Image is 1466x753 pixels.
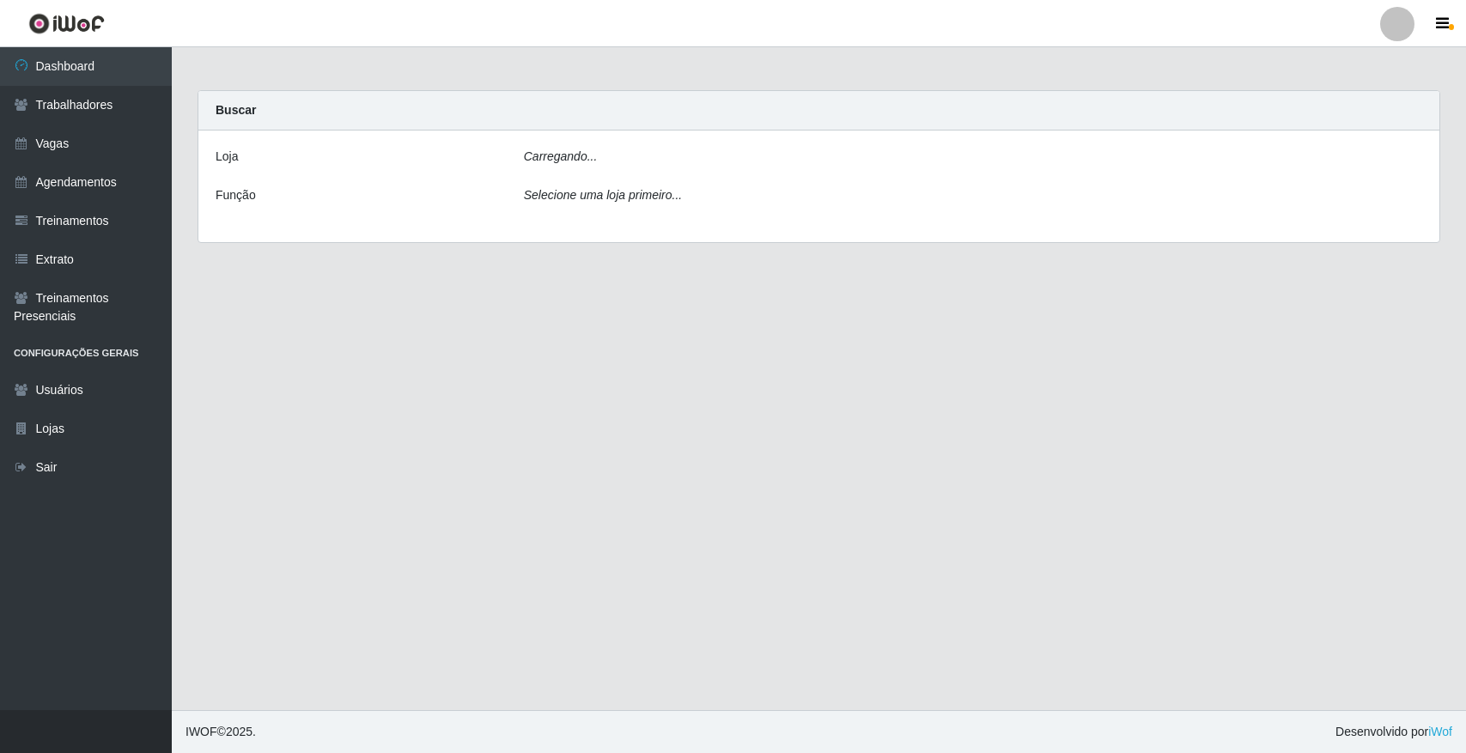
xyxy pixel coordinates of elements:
[216,103,256,117] strong: Buscar
[216,186,256,204] label: Função
[524,149,598,163] i: Carregando...
[186,725,217,738] span: IWOF
[216,148,238,166] label: Loja
[524,188,682,202] i: Selecione uma loja primeiro...
[1428,725,1452,738] a: iWof
[1335,723,1452,741] span: Desenvolvido por
[186,723,256,741] span: © 2025 .
[28,13,105,34] img: CoreUI Logo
